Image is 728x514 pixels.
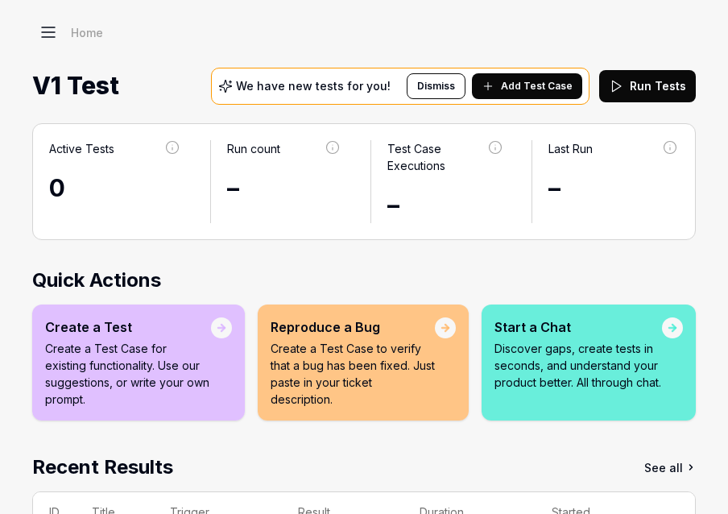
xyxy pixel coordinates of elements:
[32,266,696,295] h2: Quick Actions
[387,140,488,174] div: Test Case Executions
[271,317,436,337] div: Reproduce a Bug
[227,170,342,206] div: –
[599,70,696,102] button: Run Tests
[49,170,181,206] div: 0
[32,64,119,107] span: V1 Test
[32,453,173,482] h2: Recent Results
[45,317,211,337] div: Create a Test
[227,140,280,157] div: Run count
[644,453,696,482] a: See all
[548,140,593,157] div: Last Run
[548,170,680,206] div: –
[387,187,503,223] div: –
[71,24,103,40] div: Home
[494,317,662,337] div: Start a Chat
[45,340,211,408] p: Create a Test Case for existing functionality. Use our suggestions, or write your own prompt.
[494,340,662,391] p: Discover gaps, create tests in seconds, and understand your product better. All through chat.
[501,79,573,93] span: Add Test Case
[236,81,391,92] p: We have new tests for you!
[472,73,582,99] button: Add Test Case
[271,340,436,408] p: Create a Test Case to verify that a bug has been fixed. Just paste in your ticket description.
[407,73,465,99] button: Dismiss
[49,140,114,157] div: Active Tests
